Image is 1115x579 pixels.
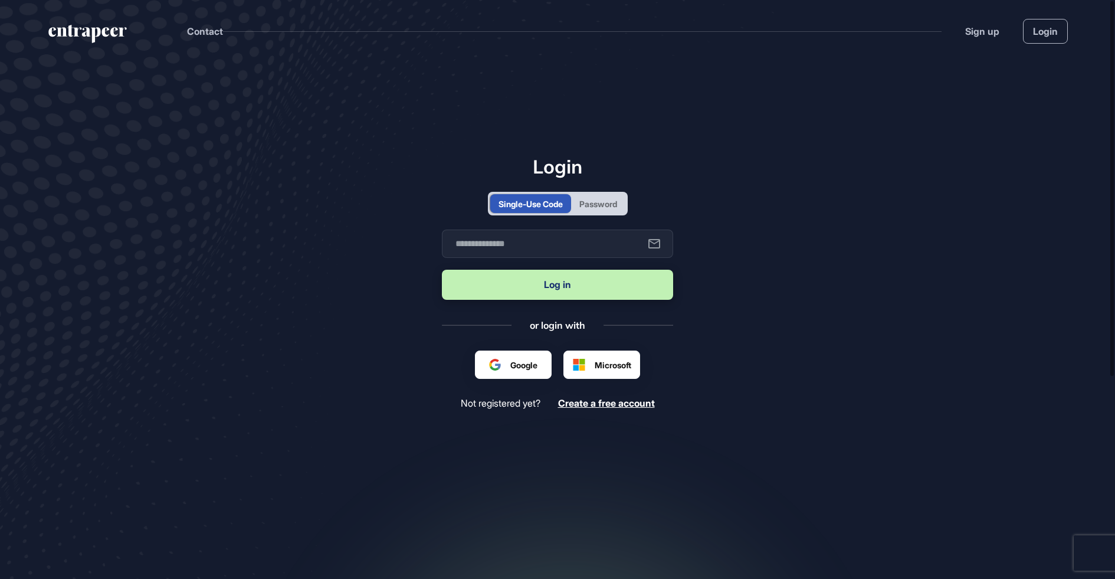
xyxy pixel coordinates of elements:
[965,24,999,38] a: Sign up
[442,270,673,300] button: Log in
[530,319,585,332] div: or login with
[461,398,540,409] span: Not registered yet?
[187,24,223,39] button: Contact
[579,198,617,210] div: Password
[595,359,631,371] span: Microsoft
[499,198,563,210] div: Single-Use Code
[1023,19,1068,44] a: Login
[558,398,655,409] a: Create a free account
[47,25,128,47] a: entrapeer-logo
[442,155,673,178] h1: Login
